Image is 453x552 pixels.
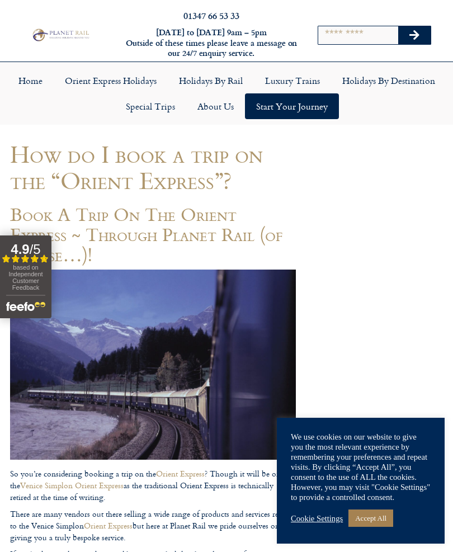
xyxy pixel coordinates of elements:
a: Cookie Settings [291,513,343,523]
a: Special Trips [115,93,186,119]
a: Orient Express [156,468,205,479]
a: Orient Express [84,520,133,531]
h1: Book A Trip On The Orient Express ~ Through Planet Rail (of course…)! [10,204,296,265]
a: Accept All [348,509,393,527]
a: Orient Express Holidays [54,68,168,93]
div: We use cookies on our website to give you the most relevant experience by remembering your prefer... [291,432,431,502]
a: Start your Journey [245,93,339,119]
a: 01347 66 53 33 [183,9,239,22]
img: Orient Express Exterior View trip on the orient express [10,270,296,459]
a: About Us [186,93,245,119]
a: Holidays by Destination [331,68,446,93]
h1: How do I book a trip on the “Orient Express”? [10,141,296,194]
nav: Menu [6,68,447,119]
a: Luxury Trains [254,68,331,93]
p: So you’re considering booking a trip on the ? Though it will be on the as the traditional Orient ... [10,468,296,503]
a: Holidays by Rail [168,68,254,93]
button: Search [398,26,431,44]
a: Home [7,68,54,93]
img: Planet Rail Train Holidays Logo [30,27,91,43]
h6: [DATE] to [DATE] 9am – 5pm Outside of these times please leave a message on our 24/7 enquiry serv... [124,27,299,59]
p: There are many vendors out there selling a wide range of products and services related to the Ven... [10,508,296,543]
a: Venice Simplon Orient Express [20,479,124,491]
